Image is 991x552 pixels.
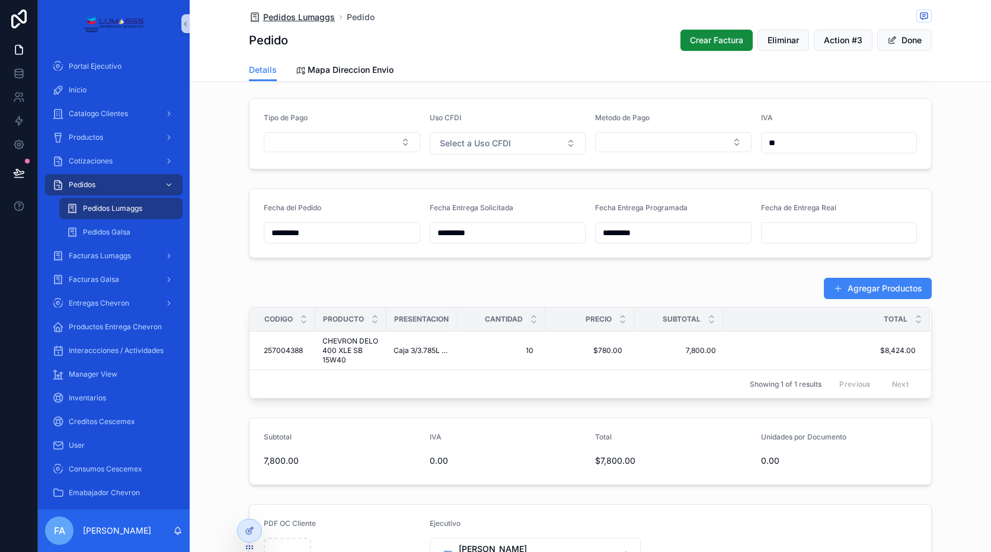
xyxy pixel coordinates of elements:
[69,109,128,118] span: Catalogo Clientes
[83,204,142,213] span: Pedidos Lumaggs
[485,314,523,324] span: Cantidad
[263,11,335,23] span: Pedidos Lumaggs
[69,133,103,142] span: Productos
[45,293,183,314] a: Entregas Chevron
[430,432,442,441] span: IVA
[680,30,753,51] button: Crear Factura
[59,222,183,243] a: Pedidos Galsa
[69,85,87,95] span: Inicio
[45,103,183,124] a: Catalogo Clientes
[824,278,932,299] button: Agregar Productos
[69,322,162,332] span: Productos Entrega Chevron
[690,34,743,46] span: Crear Factura
[463,341,538,360] a: 10
[264,519,316,528] span: PDF OC Cliente
[724,346,916,355] a: $8,424.00
[814,30,872,51] button: Action #3
[264,132,420,152] button: Select Button
[69,441,85,450] span: User
[264,346,308,355] a: 257004388
[45,482,183,503] a: Emabajador Chevron
[264,314,293,324] span: Codigo
[69,180,95,190] span: Pedidos
[322,336,379,365] a: CHEVRON DELO 400 XLE SB 15W40
[45,340,183,361] a: Interaccciones / Actividades
[430,132,586,155] button: Select Button
[69,488,140,498] span: Emabajador Chevron
[69,156,113,166] span: Cotizaciones
[430,203,513,212] span: Fecha Entrega Solicitada
[264,455,420,467] span: 7,800.00
[296,59,394,83] a: Mapa Direccion Envio
[45,79,183,101] a: Inicio
[884,314,907,324] span: Total
[45,245,183,267] a: Facturas Lumaggs
[84,14,143,33] img: App logo
[45,316,183,338] a: Productos Entrega Chevron
[641,346,716,355] a: 7,800.00
[69,299,129,308] span: Entregas Chevron
[264,113,308,122] span: Tipo de Pago
[249,59,277,82] a: Details
[69,370,117,379] span: Manager View
[54,524,65,538] span: FA
[552,341,627,360] a: $780.00
[249,11,335,23] a: Pedidos Lumaggs
[69,464,142,474] span: Consumos Cescemex
[595,203,688,212] span: Fecha Entrega Programada
[45,127,183,148] a: Productos
[45,458,183,480] a: Consumos Cescemex
[69,251,131,261] span: Facturas Lumaggs
[430,455,586,467] span: 0.00
[557,346,622,355] span: $780.00
[249,64,277,76] span: Details
[264,346,303,355] span: 257004388
[69,417,135,426] span: Creditos Cescemex
[877,30,932,51] button: Done
[45,174,183,195] a: Pedidos
[69,62,122,71] span: Portal Ejecutivo
[430,113,461,122] span: Uso CFDI
[69,393,106,403] span: Inventarios
[663,314,701,324] span: Subtotal
[45,435,183,456] a: User
[768,34,799,46] span: Eliminar
[394,346,449,355] a: Caja 3/3.785L (1G)
[69,275,119,284] span: Facturas Galsa
[586,314,612,324] span: Precio
[595,432,612,441] span: Total
[440,137,511,149] span: Select a Uso CFDI
[38,47,190,509] div: scrollable content
[750,380,821,389] span: Showing 1 of 1 results
[757,30,809,51] button: Eliminar
[761,113,773,122] span: IVA
[45,56,183,77] a: Portal Ejecutivo
[595,455,752,467] span: $7,800.00
[264,203,321,212] span: Fecha del Pedido
[83,227,130,237] span: Pedidos Galsa
[249,32,288,49] h1: Pedido
[347,11,375,23] a: Pedido
[45,364,183,385] a: Manager View
[45,269,183,290] a: Facturas Galsa
[45,387,183,409] a: Inventarios
[45,411,183,432] a: Creditos Cescemex
[595,132,752,152] button: Select Button
[83,525,151,537] p: [PERSON_NAME]
[468,346,533,355] span: 10
[761,432,846,441] span: Unidades por Documento
[264,432,292,441] span: Subtotal
[45,150,183,172] a: Cotizaciones
[308,64,394,76] span: Mapa Direccion Envio
[824,34,862,46] span: Action #3
[69,346,164,355] span: Interaccciones / Actividades
[323,314,364,324] span: Producto
[394,314,449,324] span: Presentacion
[761,455,918,467] span: 0.00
